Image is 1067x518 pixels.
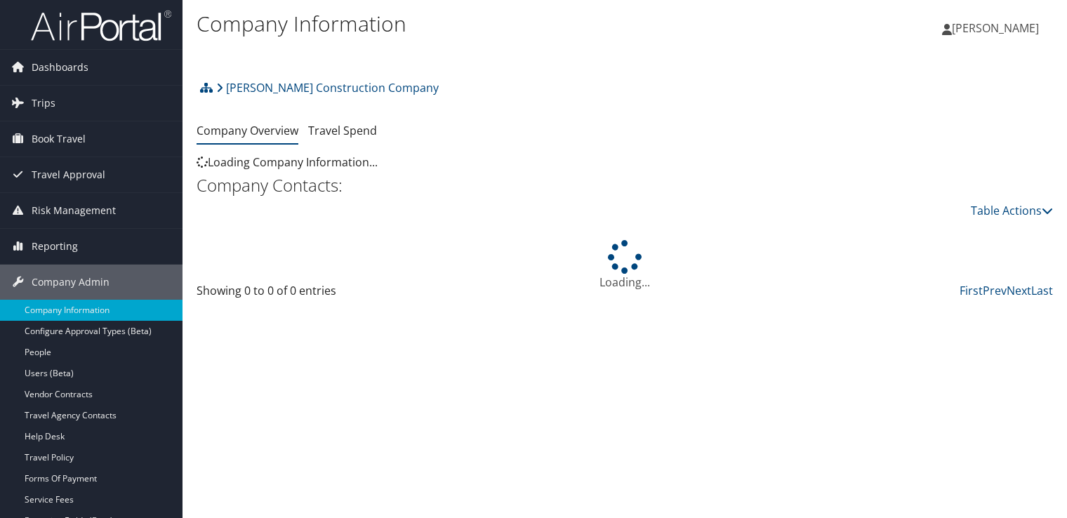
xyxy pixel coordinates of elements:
[942,7,1053,49] a: [PERSON_NAME]
[197,9,767,39] h1: Company Information
[197,173,1053,197] h2: Company Contacts:
[32,157,105,192] span: Travel Approval
[197,282,395,306] div: Showing 0 to 0 of 0 entries
[32,50,88,85] span: Dashboards
[308,123,377,138] a: Travel Spend
[32,229,78,264] span: Reporting
[1007,283,1031,298] a: Next
[971,203,1053,218] a: Table Actions
[32,193,116,228] span: Risk Management
[952,20,1039,36] span: [PERSON_NAME]
[1031,283,1053,298] a: Last
[31,9,171,42] img: airportal-logo.png
[197,154,378,170] span: Loading Company Information...
[32,265,110,300] span: Company Admin
[32,121,86,157] span: Book Travel
[32,86,55,121] span: Trips
[197,240,1053,291] div: Loading...
[197,123,298,138] a: Company Overview
[960,283,983,298] a: First
[983,283,1007,298] a: Prev
[216,74,439,102] a: [PERSON_NAME] Construction Company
